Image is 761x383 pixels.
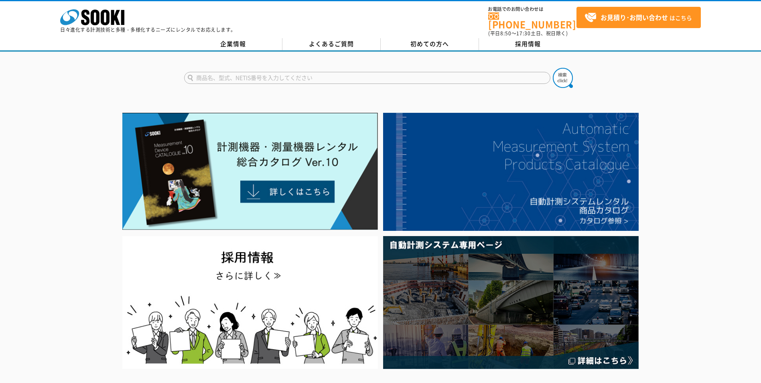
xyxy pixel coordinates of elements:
a: [PHONE_NUMBER] [488,12,576,29]
span: 17:30 [516,30,531,37]
a: 採用情報 [479,38,577,50]
span: はこちら [584,12,692,24]
input: 商品名、型式、NETIS番号を入力してください [184,72,550,84]
img: 自動計測システムカタログ [383,113,639,231]
img: 自動計測システム専用ページ [383,236,639,369]
a: お見積り･お問い合わせはこちら [576,7,701,28]
span: 初めての方へ [410,39,449,48]
strong: お見積り･お問い合わせ [601,12,668,22]
span: (平日 ～ 土日、祝日除く) [488,30,568,37]
p: 日々進化する計測技術と多種・多様化するニーズにレンタルでお応えします。 [60,27,236,32]
a: 企業情報 [184,38,282,50]
span: お電話でのお問い合わせは [488,7,576,12]
a: よくあるご質問 [282,38,381,50]
img: SOOKI recruit [122,236,378,369]
img: Catalog Ver10 [122,113,378,230]
img: btn_search.png [553,68,573,88]
a: 初めての方へ [381,38,479,50]
span: 8:50 [500,30,511,37]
